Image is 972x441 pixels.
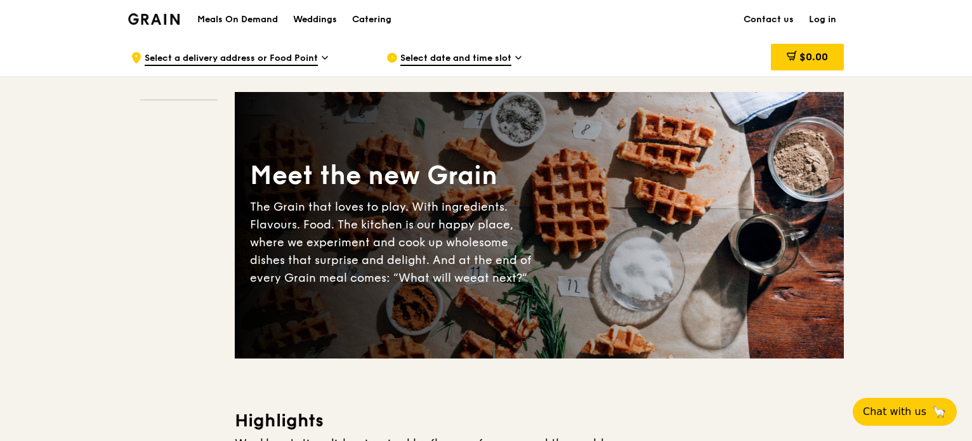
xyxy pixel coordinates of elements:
[470,271,527,285] span: eat next?”
[853,398,957,426] button: Chat with us🦙
[250,159,539,193] div: Meet the new Grain
[250,198,539,287] div: The Grain that loves to play. With ingredients. Flavours. Food. The kitchen is our happy place, w...
[863,404,926,419] span: Chat with us
[293,1,337,39] div: Weddings
[931,404,947,419] span: 🦙
[345,1,399,39] a: Catering
[235,409,844,432] h3: Highlights
[197,13,278,26] h1: Meals On Demand
[400,52,511,66] span: Select date and time slot
[145,52,318,66] span: Select a delivery address or Food Point
[352,1,391,39] div: Catering
[128,13,180,25] img: Grain
[801,1,844,39] a: Log in
[736,1,801,39] a: Contact us
[286,1,345,39] a: Weddings
[799,51,828,63] span: $0.00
